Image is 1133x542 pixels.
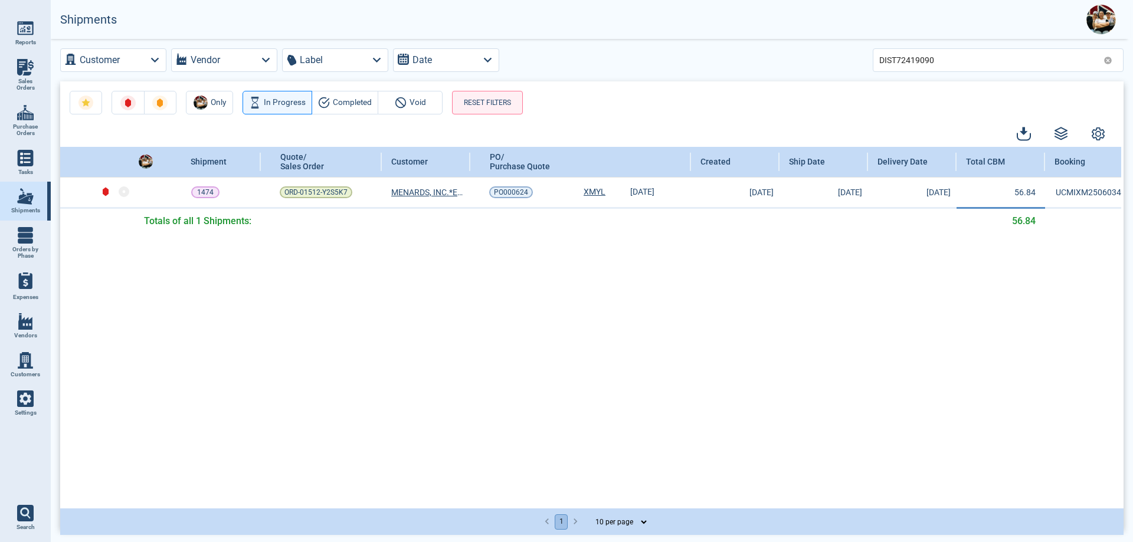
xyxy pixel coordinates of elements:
[197,186,214,198] p: 1474
[11,371,40,378] span: Customers
[555,514,568,530] button: page 1
[191,186,220,198] a: 1474
[584,187,605,196] span: XMYL
[300,52,323,68] label: Label
[378,91,443,114] button: Void
[17,524,35,531] span: Search
[13,294,38,301] span: Expenses
[9,246,41,259] span: Orders by Phase
[412,52,432,68] label: Date
[17,352,34,369] img: menu_icon
[17,150,34,166] img: menu_icon
[282,48,388,72] button: Label
[15,39,36,46] span: Reports
[1012,214,1036,228] span: 56.84
[700,157,731,166] span: Created
[17,20,34,37] img: menu_icon
[9,123,41,137] span: Purchase Orders
[280,186,352,198] a: ORD-01512-Y2S5K7
[60,48,166,72] button: Customer
[393,48,499,72] button: Date
[391,186,467,198] a: MENARDS, INC.*EAU CLAIRE
[17,227,34,244] img: menu_icon
[1086,5,1116,34] img: Avatar
[264,96,306,110] span: In Progress
[11,207,40,214] span: Shipments
[284,186,348,198] span: ORD-01512-Y2S5K7
[171,48,277,72] button: Vendor
[966,157,1005,166] span: Total CBM
[619,186,654,198] span: [DATE]
[879,51,1099,68] input: Search for shipment or PO, Sales Order, BOL, Container, Etc.
[186,91,233,114] button: AvatarOnly
[17,59,34,75] img: menu_icon
[139,155,153,169] img: Avatar
[17,313,34,330] img: menu_icon
[191,157,227,166] span: Shipment
[280,152,324,171] span: Quote/ Sales Order
[391,157,428,166] span: Customer
[333,96,372,110] span: Completed
[243,91,312,114] button: In Progress
[789,157,825,166] span: Ship Date
[1056,186,1121,198] span: UCMIXM2506034
[17,188,34,205] img: menu_icon
[18,169,33,176] span: Tasks
[452,91,523,114] button: RESET FILTERS
[312,91,378,114] button: Completed
[868,177,957,208] td: [DATE]
[490,152,550,171] span: PO/ Purchase Quote
[191,52,220,68] label: Vendor
[17,390,34,407] img: menu_icon
[9,78,41,91] span: Sales Orders
[540,514,582,530] nav: pagination navigation
[80,52,120,68] label: Customer
[584,186,605,198] a: XMYL
[780,177,868,208] td: [DATE]
[957,177,1045,208] td: 56.84
[211,96,226,110] span: Only
[194,96,208,110] img: Avatar
[60,13,117,27] h2: Shipments
[17,104,34,121] img: menu_icon
[489,186,533,198] a: PO000624
[14,332,37,339] span: Vendors
[691,177,780,208] td: [DATE]
[877,157,928,166] span: Delivery Date
[15,409,37,416] span: Settings
[1055,157,1085,166] span: Booking
[494,186,528,198] span: PO000624
[410,96,426,110] span: Void
[144,214,251,228] span: Totals of all 1 Shipments:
